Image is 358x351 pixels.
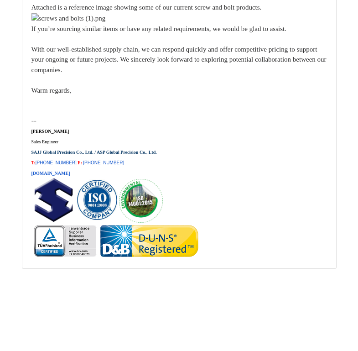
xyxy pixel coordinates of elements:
span: F: [78,160,82,165]
img: Ld65RH9Vns52j8umYgh5rFCk_paDa7fyjxPxjdKtpCbDlZyf4h6Dt0mj4eopjUOwFPtu9iMcy0vTN63z7A_CHAp5PWGZd0sfs... [119,179,163,223]
a: [DOMAIN_NAME] [31,168,70,176]
span: Sales Engineer [31,139,59,144]
a: [PHONE_NUMBER] [83,160,124,165]
a: [PHONE_NUMBER] [36,160,77,165]
img: 5aQhh2hqNrClIdVJ0BlipPJ3LWt5oJ6Z57ydm1uMXGxz0n5iLutEcveGbXvv8zo6vmAUyJ_mB3qBDJytBY0nKDoTPCGlWCjJz... [31,178,75,222]
img: 0cjcYMjIjtvfo1oHJ1p9-fe8xm01jwYKGnoImMqAGqqLjrPMINvUqvN0Lvbt01FyI_PfLGPVFvOrnPfhzFwpor1uFvFUJz7JK... [75,178,119,222]
img: screws and bolts (1).png [31,13,106,24]
img: GS06yaTj-ooPfDGUEPC2aA-2mwO7ZMDvtF9WnfmtD2XigvOauL1aTg60Gex-5BmsTz7EVBCklWtEO1vysrJ4-apzgMD6_JtW1... [31,223,201,259]
iframe: Chat Widget [312,307,358,351]
span: T: [31,160,36,165]
font: [PERSON_NAME] [31,129,69,134]
div: 聊天小工具 [312,307,358,351]
span: -- [31,116,37,125]
font: SAJJ Global Precision Co., Ltd. / ASP Global Precision Co., Ltd. [31,150,157,155]
font: [DOMAIN_NAME] [31,171,70,176]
